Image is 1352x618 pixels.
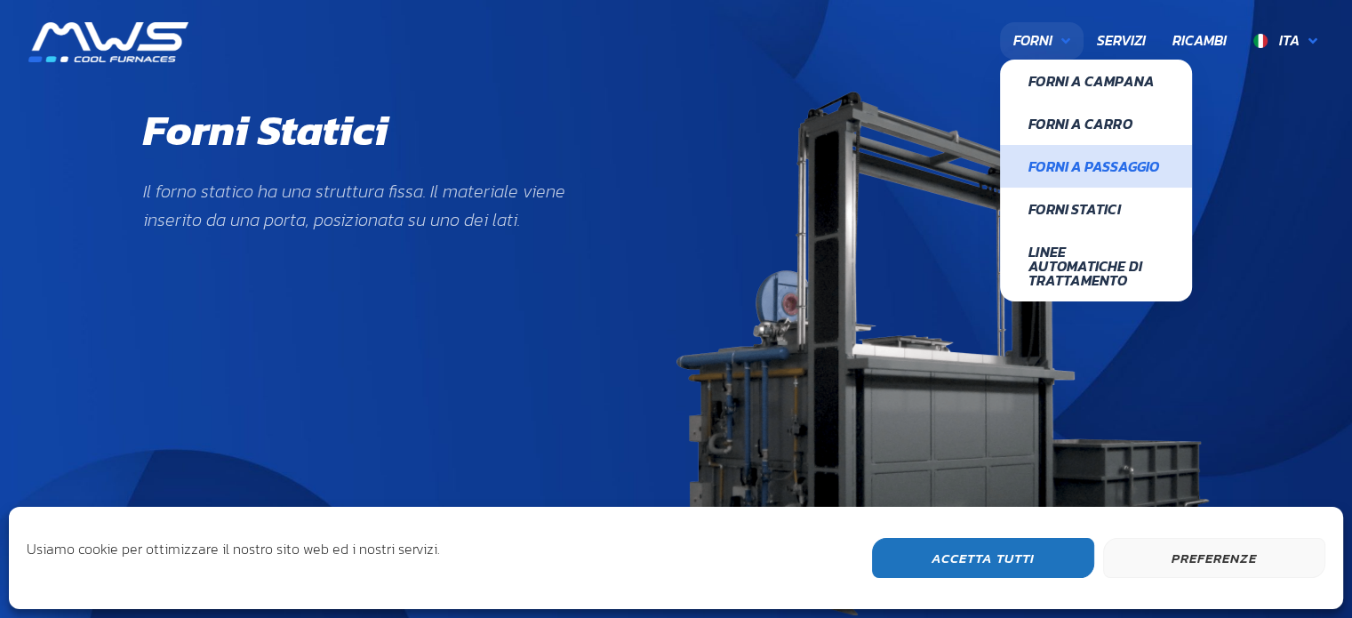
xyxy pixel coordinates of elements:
a: Forni a Campana [1000,60,1192,102]
a: Ricambi [1159,22,1240,60]
a: Ita [1240,22,1331,60]
button: Preferenze [1103,538,1325,578]
a: Forni a Passaggio [1000,145,1192,188]
a: Linee Automatiche di Trattamento [1000,230,1192,301]
span: Servizi [1097,29,1146,52]
span: Ita [1279,29,1300,51]
h1: Forni Statici [143,105,388,157]
img: MWS s.r.l. [28,22,188,62]
a: Servizi [1084,22,1159,60]
div: Usiamo cookie per ottimizzare il nostro sito web ed i nostri servizi. [27,538,440,574]
span: Forni [1013,29,1052,52]
img: carica-frontale-black [676,92,1210,615]
span: Forni a Campana [1028,74,1164,88]
span: Ricambi [1172,29,1227,52]
span: Forni a Carro [1028,116,1164,131]
button: Accetta Tutti [872,538,1094,578]
span: Forni Statici [1028,202,1164,216]
span: Forni a Passaggio [1028,159,1164,173]
span: Linee Automatiche di Trattamento [1028,245,1164,287]
a: Forni a Carro [1000,102,1192,145]
p: Il forno statico ha una struttura fissa. Il materiale viene inserito da una porta, posizionata su... [143,177,623,234]
a: Forni Statici [1000,188,1192,230]
a: Forni [1000,22,1084,60]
